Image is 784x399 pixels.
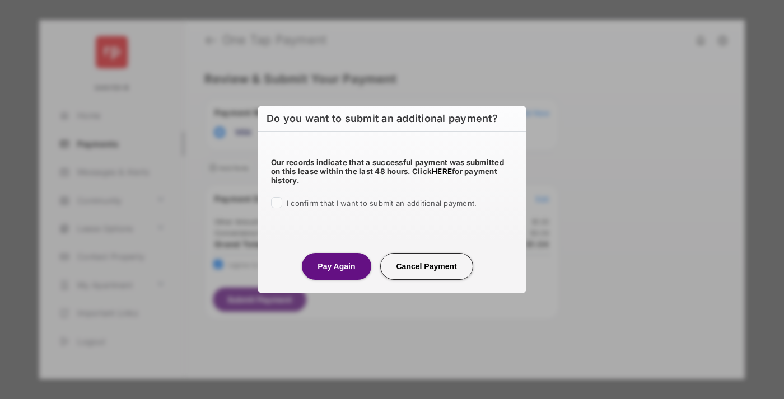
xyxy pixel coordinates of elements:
[258,106,526,132] h6: Do you want to submit an additional payment?
[287,199,477,208] span: I confirm that I want to submit an additional payment.
[380,253,473,280] button: Cancel Payment
[302,253,371,280] button: Pay Again
[271,158,513,185] h5: Our records indicate that a successful payment was submitted on this lease within the last 48 hou...
[432,167,452,176] a: HERE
